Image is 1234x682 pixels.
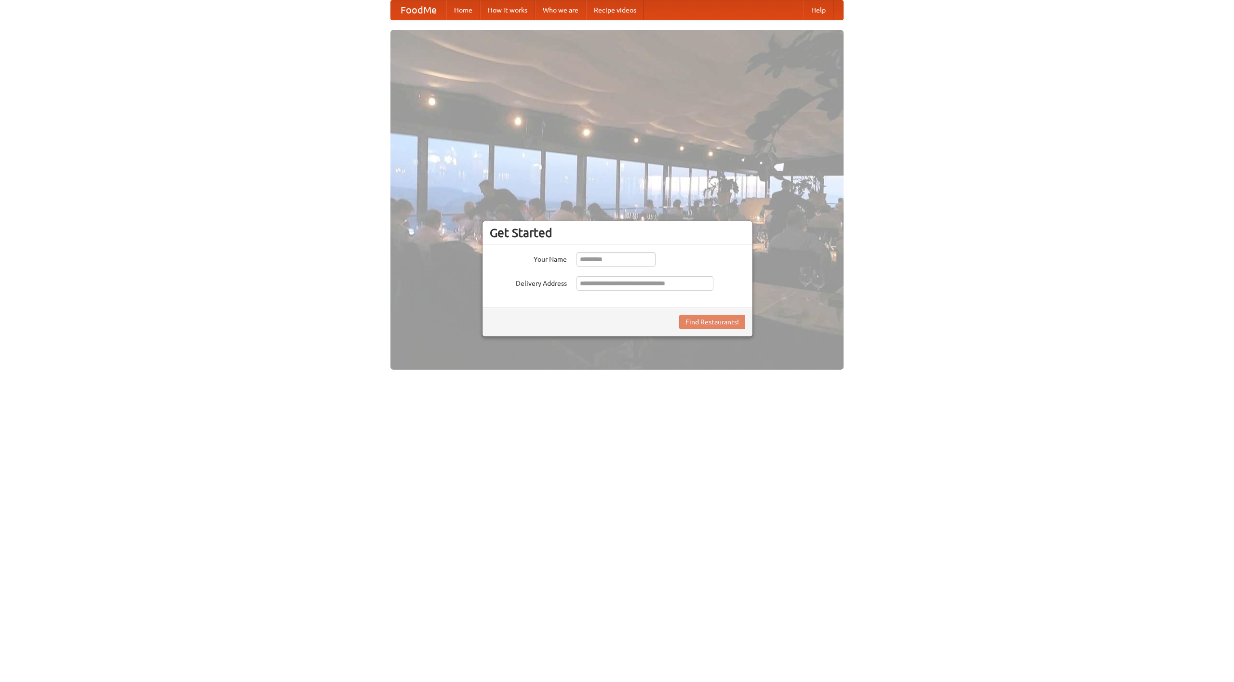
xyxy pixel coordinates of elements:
h3: Get Started [490,226,745,240]
a: Home [446,0,480,20]
a: FoodMe [391,0,446,20]
a: How it works [480,0,535,20]
label: Your Name [490,252,567,264]
a: Recipe videos [586,0,644,20]
a: Help [804,0,833,20]
button: Find Restaurants! [679,315,745,329]
a: Who we are [535,0,586,20]
label: Delivery Address [490,276,567,288]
